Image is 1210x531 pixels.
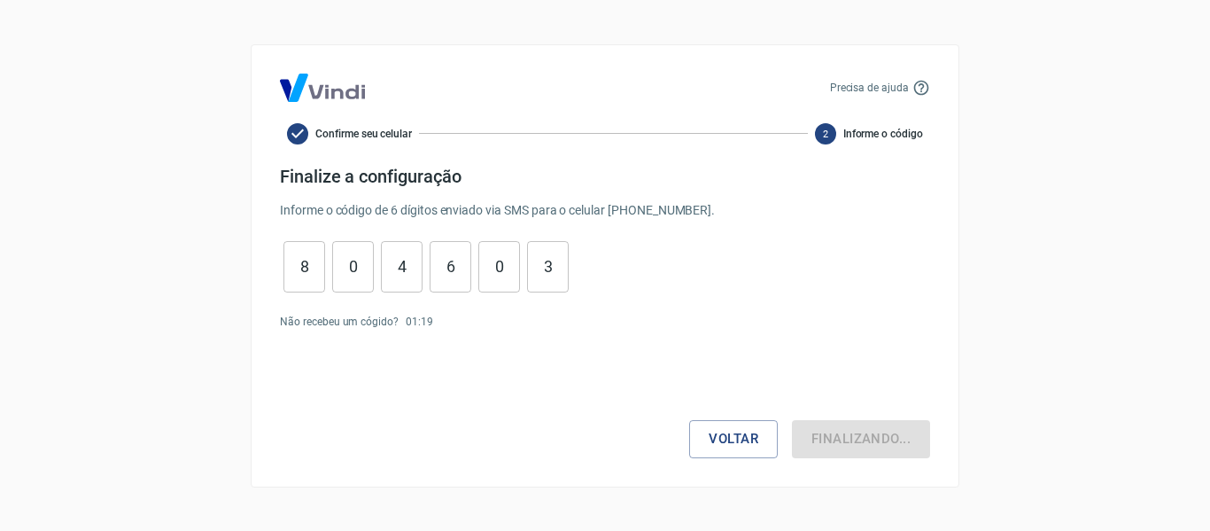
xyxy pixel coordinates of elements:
[843,126,923,142] span: Informe o código
[689,420,778,457] button: Voltar
[823,128,828,139] text: 2
[406,314,433,330] p: 01 : 19
[830,80,909,96] p: Precisa de ajuda
[280,166,930,187] h4: Finalize a configuração
[280,314,399,330] p: Não recebeu um cógido?
[280,74,365,102] img: Logo Vind
[315,126,412,142] span: Confirme seu celular
[280,201,930,220] p: Informe o código de 6 dígitos enviado via SMS para o celular [PHONE_NUMBER] .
